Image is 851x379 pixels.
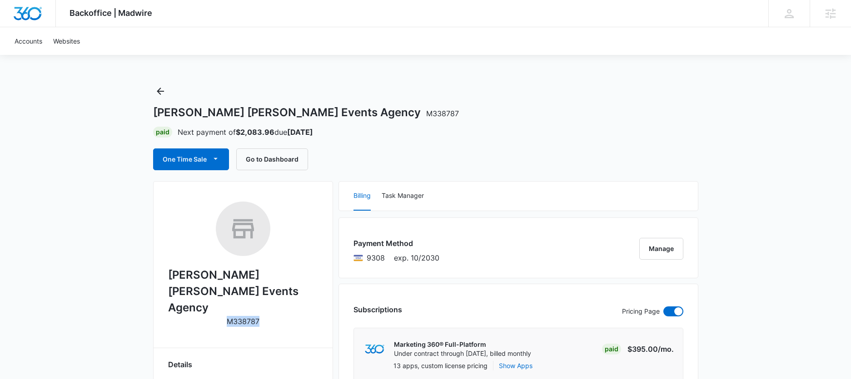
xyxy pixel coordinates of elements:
[367,252,385,263] span: Visa ending with
[168,267,318,316] h2: [PERSON_NAME] [PERSON_NAME] Events Agency
[9,27,48,55] a: Accounts
[382,182,424,211] button: Task Manager
[639,238,683,260] button: Manage
[168,359,192,370] span: Details
[70,8,152,18] span: Backoffice | Madwire
[287,128,313,137] strong: [DATE]
[394,252,439,263] span: exp. 10/2030
[602,344,621,354] div: Paid
[153,148,229,170] button: One Time Sale
[353,182,371,211] button: Billing
[365,345,384,354] img: marketing360Logo
[627,344,674,354] p: $395.00
[236,148,308,170] button: Go to Dashboard
[178,127,313,138] p: Next payment of due
[153,84,168,98] button: Back
[227,316,259,327] p: M338787
[153,106,459,119] h1: [PERSON_NAME] [PERSON_NAME] Events Agency
[353,304,402,315] h3: Subscriptions
[153,127,172,138] div: Paid
[353,238,439,249] h3: Payment Method
[394,340,531,349] p: Marketing 360® Full-Platform
[393,361,488,370] p: 13 apps, custom license pricing
[236,128,274,137] strong: $2,083.96
[48,27,85,55] a: Websites
[658,345,674,354] span: /mo.
[499,361,532,370] button: Show Apps
[426,109,459,118] span: M338787
[394,349,531,358] p: Under contract through [DATE], billed monthly
[622,306,660,316] p: Pricing Page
